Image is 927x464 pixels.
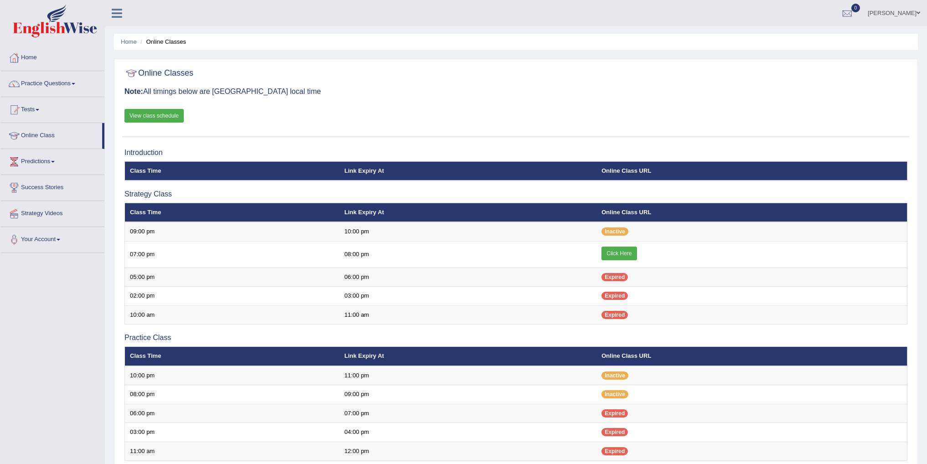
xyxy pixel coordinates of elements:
td: 04:00 pm [339,423,596,442]
h3: Practice Class [124,334,907,342]
li: Online Classes [138,37,186,46]
td: 06:00 pm [125,404,340,423]
span: Expired [601,447,628,455]
td: 11:00 am [339,305,596,325]
td: 07:00 pm [125,241,340,268]
td: 03:00 pm [339,287,596,306]
td: 05:00 pm [125,268,340,287]
b: Note: [124,88,143,95]
a: Home [121,38,137,45]
span: Inactive [601,371,628,380]
td: 08:00 pm [339,241,596,268]
a: Strategy Videos [0,201,104,224]
td: 12:00 pm [339,442,596,461]
a: Tests [0,97,104,120]
span: Inactive [601,390,628,398]
th: Class Time [125,161,340,180]
span: 0 [851,4,860,12]
th: Online Class URL [596,203,907,222]
td: 10:00 pm [339,222,596,241]
td: 08:00 pm [125,385,340,404]
h3: Strategy Class [124,190,907,198]
h2: Online Classes [124,67,193,80]
th: Online Class URL [596,161,907,180]
td: 09:00 pm [339,385,596,404]
td: 03:00 pm [125,423,340,442]
h3: Introduction [124,149,907,157]
th: Link Expiry At [339,161,596,180]
span: Expired [601,311,628,319]
a: Success Stories [0,175,104,198]
span: Expired [601,292,628,300]
th: Class Time [125,347,340,366]
th: Class Time [125,203,340,222]
span: Inactive [601,227,628,236]
th: Link Expiry At [339,203,596,222]
th: Online Class URL [596,347,907,366]
td: 10:00 am [125,305,340,325]
td: 11:00 pm [339,366,596,385]
td: 07:00 pm [339,404,596,423]
a: Predictions [0,149,104,172]
span: Expired [601,273,628,281]
td: 06:00 pm [339,268,596,287]
a: Click Here [601,247,637,260]
td: 02:00 pm [125,287,340,306]
a: Home [0,45,104,68]
span: Expired [601,409,628,418]
h3: All timings below are [GEOGRAPHIC_DATA] local time [124,88,907,96]
td: 10:00 pm [125,366,340,385]
a: Practice Questions [0,71,104,94]
a: Online Class [0,123,102,146]
td: 11:00 am [125,442,340,461]
a: View class schedule [124,109,184,123]
td: 09:00 pm [125,222,340,241]
a: Your Account [0,227,104,250]
span: Expired [601,428,628,436]
th: Link Expiry At [339,347,596,366]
